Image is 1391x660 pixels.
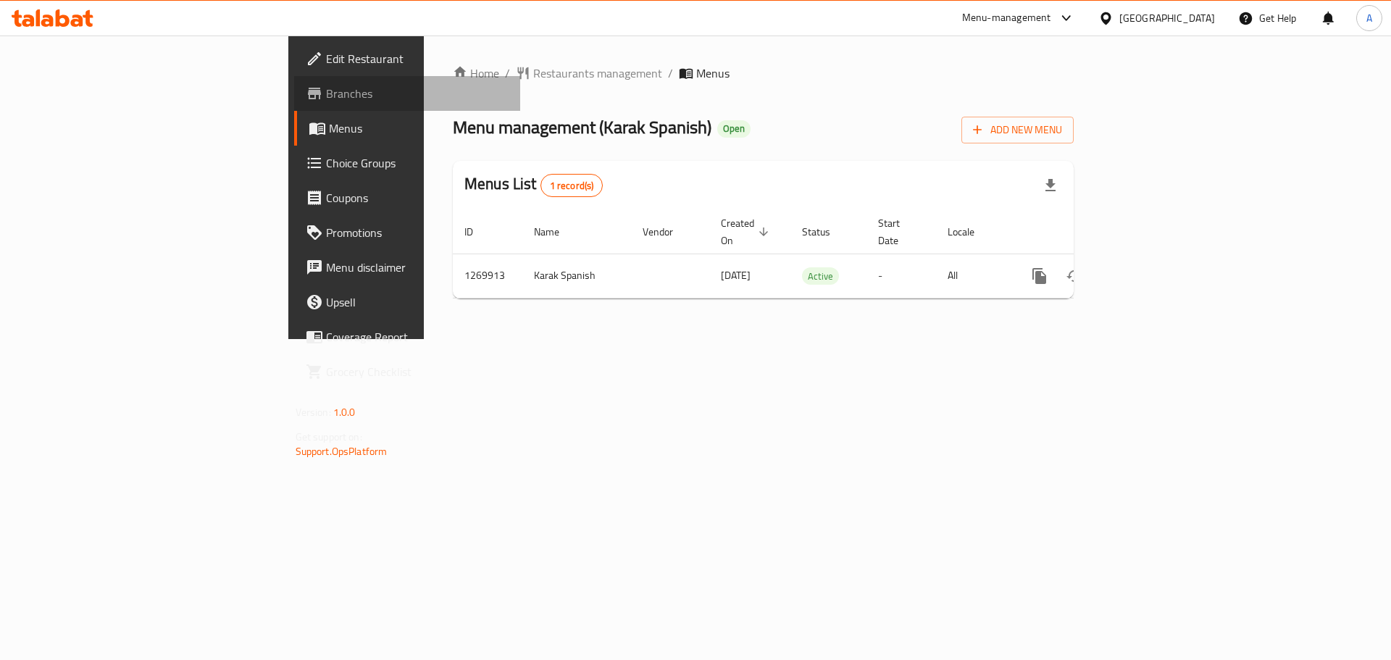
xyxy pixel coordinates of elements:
span: [DATE] [721,266,751,285]
a: Edit Restaurant [294,41,521,76]
span: Get support on: [296,427,362,446]
span: Restaurants management [533,64,662,82]
span: Menu management ( Karak Spanish ) [453,111,711,143]
li: / [668,64,673,82]
span: Vendor [643,223,692,241]
span: A [1366,10,1372,26]
a: Support.OpsPlatform [296,442,388,461]
span: 1.0.0 [333,403,356,422]
a: Restaurants management [516,64,662,82]
a: Menus [294,111,521,146]
span: Locale [948,223,993,241]
a: Promotions [294,215,521,250]
div: Active [802,267,839,285]
nav: breadcrumb [453,64,1074,82]
span: Coupons [326,189,509,206]
span: Active [802,268,839,285]
span: Edit Restaurant [326,50,509,67]
a: Upsell [294,285,521,319]
div: Export file [1033,168,1068,203]
span: Add New Menu [973,121,1062,139]
span: Promotions [326,224,509,241]
div: Total records count [540,174,603,197]
h2: Menus List [464,173,603,197]
span: Grocery Checklist [326,363,509,380]
span: 1 record(s) [541,179,603,193]
a: Coverage Report [294,319,521,354]
span: Status [802,223,849,241]
td: Karak Spanish [522,254,631,298]
td: All [936,254,1011,298]
span: Coverage Report [326,328,509,346]
span: Name [534,223,578,241]
span: Branches [326,85,509,102]
a: Menu disclaimer [294,250,521,285]
div: Menu-management [962,9,1051,27]
button: Add New Menu [961,117,1074,143]
th: Actions [1011,210,1173,254]
span: Menu disclaimer [326,259,509,276]
span: Version: [296,403,331,422]
span: ID [464,223,492,241]
button: Change Status [1057,259,1092,293]
span: Menus [696,64,730,82]
a: Coupons [294,180,521,215]
div: Open [717,120,751,138]
span: Upsell [326,293,509,311]
span: Choice Groups [326,154,509,172]
table: enhanced table [453,210,1173,298]
span: Open [717,122,751,135]
span: Created On [721,214,773,249]
a: Choice Groups [294,146,521,180]
span: Start Date [878,214,919,249]
td: - [866,254,936,298]
div: [GEOGRAPHIC_DATA] [1119,10,1215,26]
button: more [1022,259,1057,293]
span: Menus [329,120,509,137]
a: Branches [294,76,521,111]
a: Grocery Checklist [294,354,521,389]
